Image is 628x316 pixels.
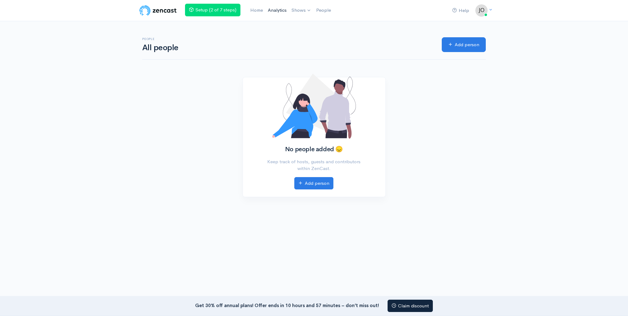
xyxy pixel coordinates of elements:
a: Setup (2 of 7 steps) [185,4,240,16]
h1: All people [142,43,434,52]
a: Home [248,4,265,17]
img: ... [475,4,488,17]
a: Help [450,4,472,17]
a: Claim discount [388,300,433,312]
a: Shows [289,4,314,17]
h2: No people added 😞 [261,146,367,153]
a: Add person [442,37,486,52]
h6: People [142,37,434,41]
img: ZenCast Logo [139,4,178,17]
p: Keep track of hosts, guests and contributors within ZenCast. [261,158,367,172]
strong: Get 30% off annual plans! Offer ends in 10 hours and 57 minutes – don’t miss out! [195,302,379,308]
a: Add person [294,177,333,190]
a: Analytics [265,4,289,17]
img: No people added [272,74,356,138]
a: People [314,4,333,17]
